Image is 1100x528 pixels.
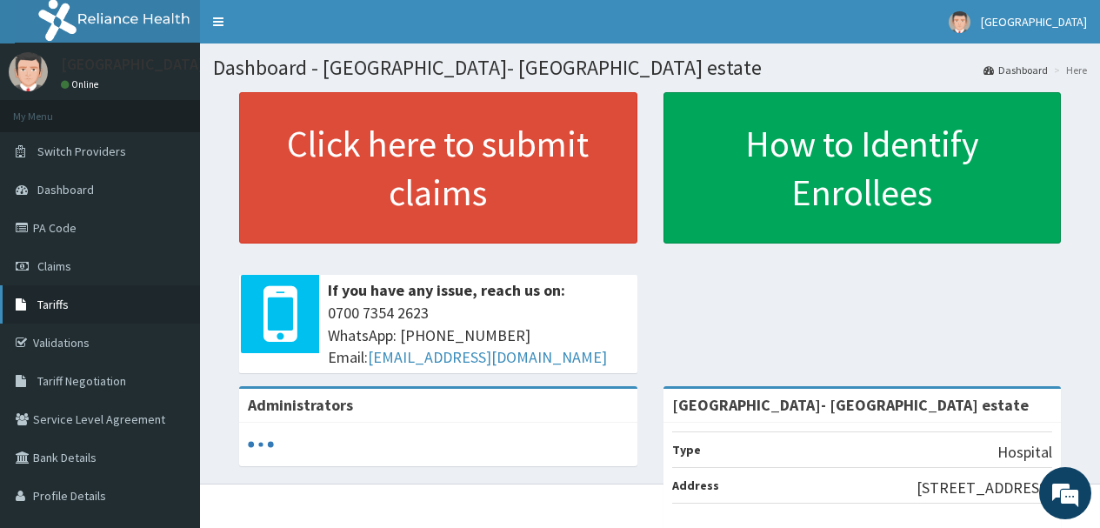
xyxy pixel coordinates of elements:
span: Tariff Negotiation [37,373,126,389]
span: Switch Providers [37,144,126,159]
a: How to Identify Enrollees [663,92,1062,244]
b: Administrators [248,395,353,415]
strong: [GEOGRAPHIC_DATA]- [GEOGRAPHIC_DATA] estate [672,395,1029,415]
span: Claims [37,258,71,274]
a: Online [61,78,103,90]
a: Dashboard [983,63,1048,77]
a: [EMAIL_ADDRESS][DOMAIN_NAME] [368,347,607,367]
li: Here [1050,63,1087,77]
img: User Image [949,11,970,33]
p: Hospital [997,441,1052,464]
b: Type [672,442,701,458]
b: Address [672,478,719,493]
p: [GEOGRAPHIC_DATA] [61,57,204,72]
span: [GEOGRAPHIC_DATA] [981,14,1087,30]
svg: audio-loading [248,431,274,458]
span: 0700 7354 2623 WhatsApp: [PHONE_NUMBER] Email: [328,302,629,369]
a: Click here to submit claims [239,92,637,244]
b: If you have any issue, reach us on: [328,280,565,300]
h1: Dashboard - [GEOGRAPHIC_DATA]- [GEOGRAPHIC_DATA] estate [213,57,1087,79]
img: User Image [9,52,48,91]
span: Dashboard [37,182,94,197]
p: [STREET_ADDRESS] [917,477,1052,499]
span: Tariffs [37,297,69,312]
